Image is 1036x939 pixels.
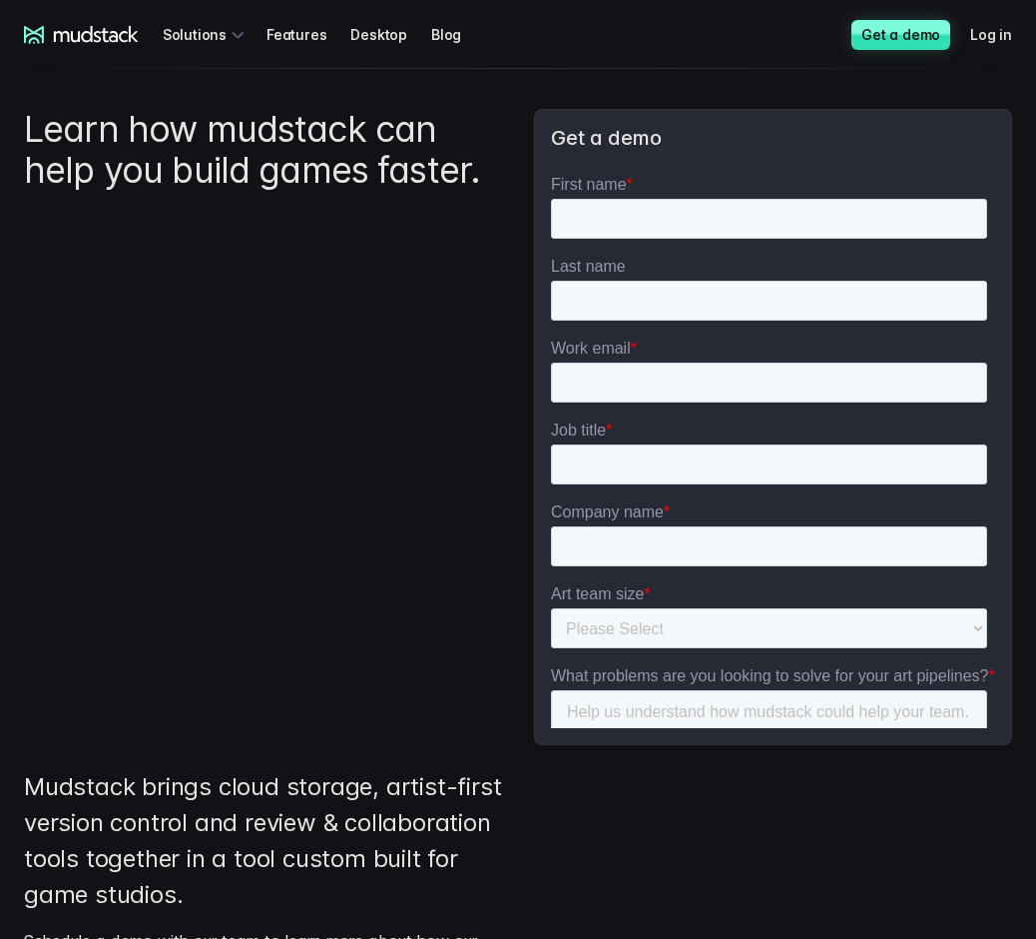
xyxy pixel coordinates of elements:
[266,16,350,53] a: Features
[350,16,431,53] a: Desktop
[551,126,995,151] h3: Get a demo
[431,16,485,53] a: Blog
[551,175,995,728] iframe: Form 1
[24,216,502,484] iframe: YouTube video player
[24,109,502,192] h1: Learn how mudstack can help you build games faster.
[163,16,251,53] div: Solutions
[24,26,139,44] a: mudstack logo
[970,16,1036,53] a: Log in
[851,20,950,50] a: Get a demo
[24,769,506,913] p: Mudstack brings cloud storage, artist-first version control and review & collaboration tools toge...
